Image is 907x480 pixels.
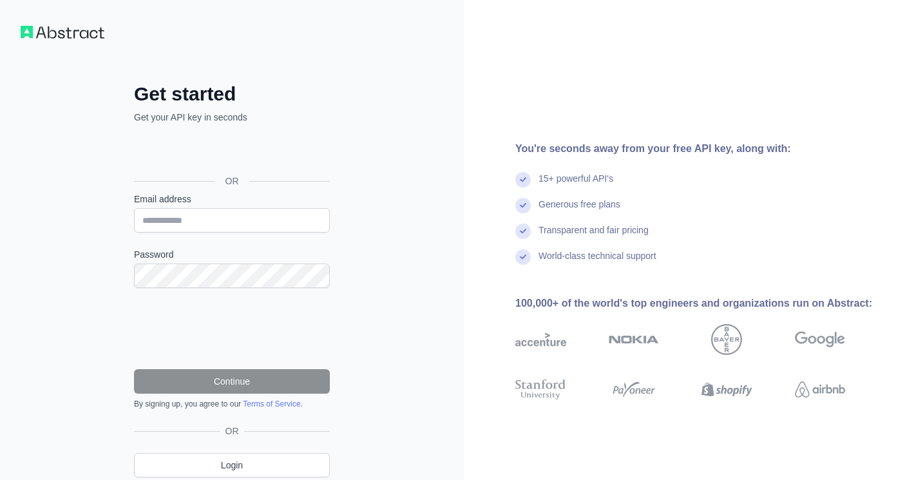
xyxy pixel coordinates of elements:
[134,248,330,261] label: Password
[134,453,330,477] a: Login
[134,303,330,354] iframe: reCAPTCHA
[21,26,104,39] img: Workflow
[515,377,566,402] img: stanford university
[609,377,660,402] img: payoneer
[515,324,566,355] img: accenture
[220,425,244,437] span: OR
[515,296,886,311] div: 100,000+ of the world's top engineers and organizations run on Abstract:
[128,138,334,166] iframe: Sign in with Google Button
[795,324,846,355] img: google
[539,198,620,224] div: Generous free plans
[711,324,742,355] img: bayer
[134,399,330,409] div: By signing up, you agree to our .
[243,399,300,408] a: Terms of Service
[795,377,846,402] img: airbnb
[134,82,330,106] h2: Get started
[215,175,249,187] span: OR
[609,324,660,355] img: nokia
[134,193,330,206] label: Email address
[515,249,531,265] img: check mark
[515,198,531,213] img: check mark
[515,172,531,187] img: check mark
[515,141,886,157] div: You're seconds away from your free API key, along with:
[134,369,330,394] button: Continue
[134,111,330,124] p: Get your API key in seconds
[702,377,752,402] img: shopify
[539,172,613,198] div: 15+ powerful API's
[539,249,656,275] div: World-class technical support
[539,224,649,249] div: Transparent and fair pricing
[515,224,531,239] img: check mark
